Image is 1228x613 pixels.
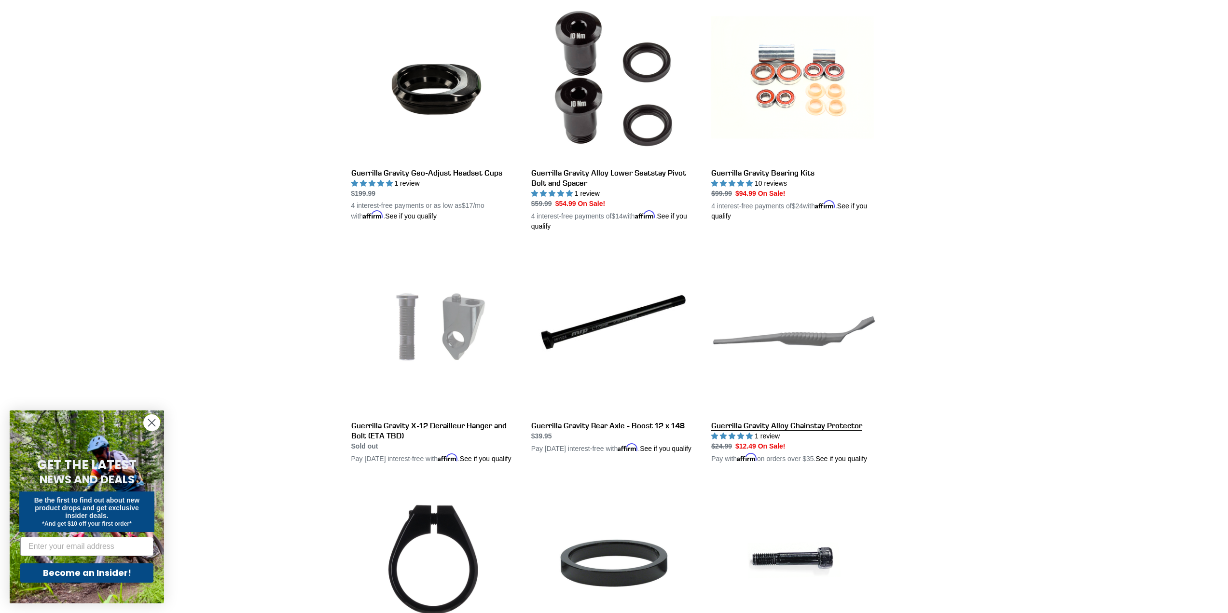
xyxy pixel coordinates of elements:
span: *And get $10 off your first order* [42,520,131,527]
input: Enter your email address [20,537,153,556]
span: Be the first to find out about new product drops and get exclusive insider deals. [34,496,140,519]
button: Become an Insider! [20,563,153,583]
span: GET THE LATEST [37,456,137,474]
button: Close dialog [143,414,160,431]
span: NEWS AND DEALS [40,472,135,487]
